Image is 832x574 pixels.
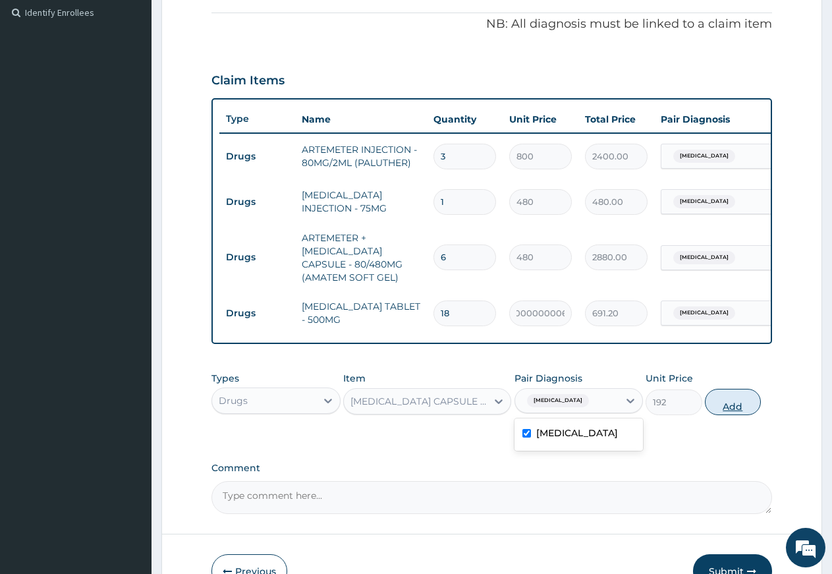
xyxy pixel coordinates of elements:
[646,372,693,385] label: Unit Price
[219,301,295,326] td: Drugs
[211,373,239,384] label: Types
[295,225,427,291] td: ARTEMETER + [MEDICAL_DATA] CAPSULE - 80/480MG (AMATEM SOFT GEL)
[705,389,761,415] button: Add
[673,251,735,264] span: [MEDICAL_DATA]
[69,74,221,91] div: Chat with us now
[295,182,427,221] td: [MEDICAL_DATA] INJECTION - 75MG
[219,144,295,169] td: Drugs
[219,394,248,407] div: Drugs
[24,66,53,99] img: d_794563401_company_1708531726252_794563401
[343,372,366,385] label: Item
[211,16,772,33] p: NB: All diagnosis must be linked to a claim item
[295,136,427,176] td: ARTEMETER INJECTION - 80MG/2ML (PALUTHER)
[211,463,772,474] label: Comment
[295,106,427,132] th: Name
[536,426,618,440] label: [MEDICAL_DATA]
[673,150,735,163] span: [MEDICAL_DATA]
[527,394,589,407] span: [MEDICAL_DATA]
[514,372,582,385] label: Pair Diagnosis
[219,245,295,270] td: Drugs
[76,166,182,299] span: We're online!
[673,306,735,320] span: [MEDICAL_DATA]
[654,106,799,132] th: Pair Diagnosis
[295,293,427,333] td: [MEDICAL_DATA] TABLET - 500MG
[503,106,578,132] th: Unit Price
[216,7,248,38] div: Minimize live chat window
[350,395,488,408] div: [MEDICAL_DATA] CAPSULE - 500MG
[578,106,654,132] th: Total Price
[219,190,295,214] td: Drugs
[7,360,251,406] textarea: Type your message and hit 'Enter'
[673,195,735,208] span: [MEDICAL_DATA]
[211,74,285,88] h3: Claim Items
[219,107,295,131] th: Type
[427,106,503,132] th: Quantity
